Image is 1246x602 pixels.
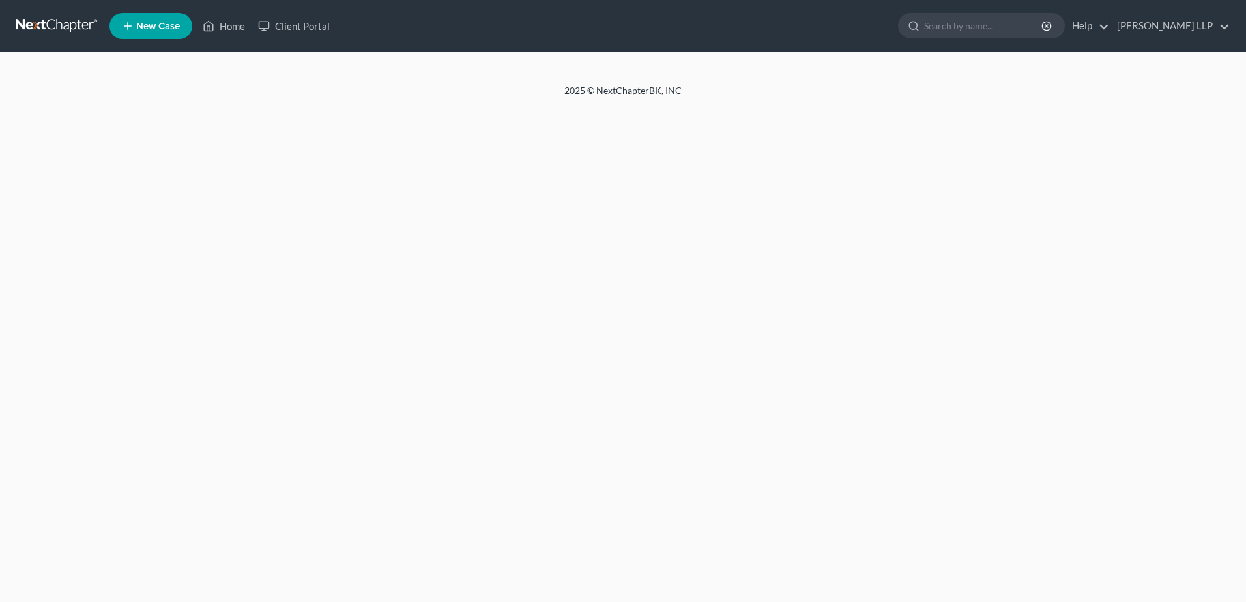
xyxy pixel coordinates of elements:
[252,14,336,38] a: Client Portal
[1110,14,1230,38] a: [PERSON_NAME] LLP
[924,14,1043,38] input: Search by name...
[196,14,252,38] a: Home
[1065,14,1109,38] a: Help
[136,21,180,31] span: New Case
[252,84,994,107] div: 2025 © NextChapterBK, INC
